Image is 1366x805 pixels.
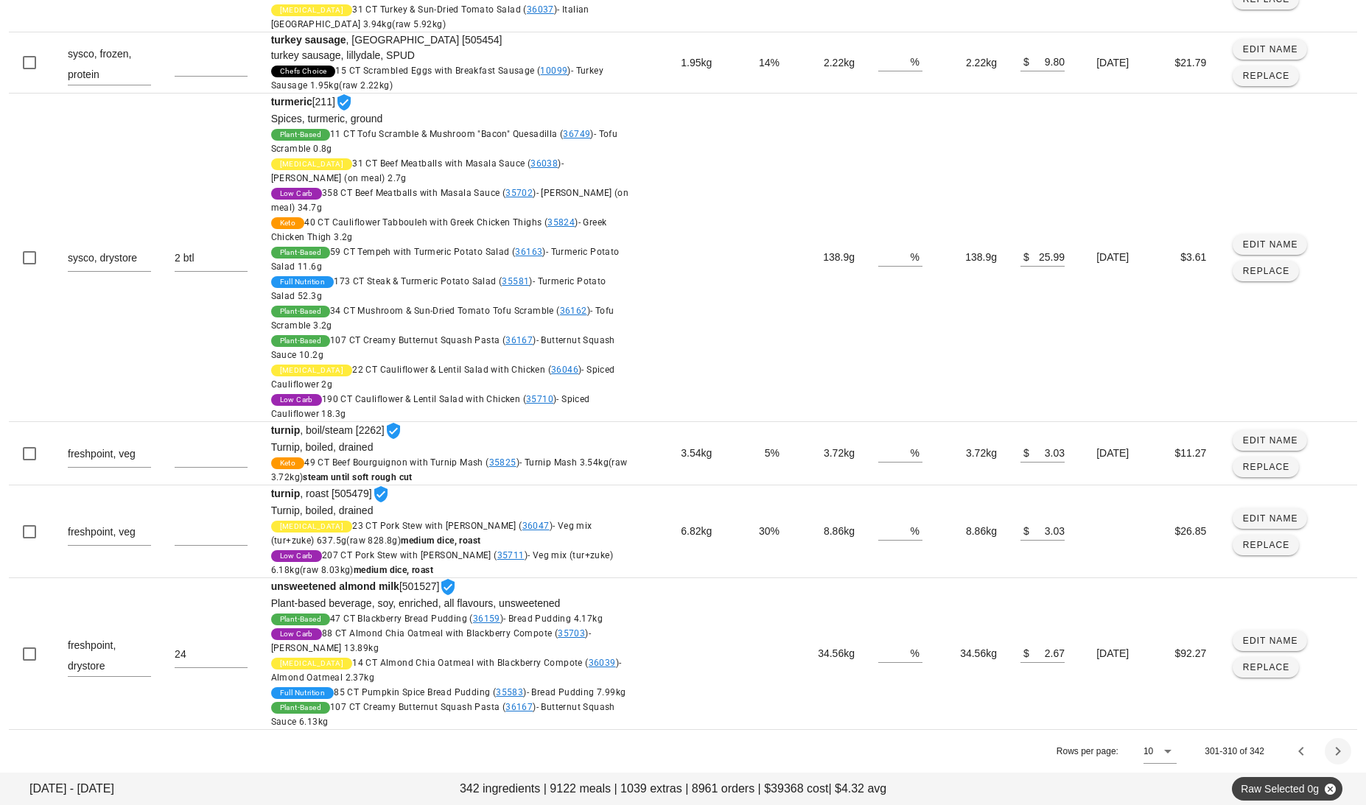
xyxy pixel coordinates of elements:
[271,505,374,516] span: Turnip, boiled, drained
[911,643,922,662] div: %
[911,247,922,266] div: %
[1242,266,1290,276] span: Replace
[530,158,558,169] a: 36038
[280,335,321,347] span: Plant-Based
[280,521,344,532] span: [MEDICAL_DATA]
[1143,739,1177,763] div: 10Rows per page:
[280,702,321,714] span: Plant-Based
[1233,66,1298,86] button: Replace
[330,614,603,624] span: 47 CT Blackberry Bread Pudding ( )
[271,550,613,575] span: 207 CT Pork Stew with [PERSON_NAME] ( )
[1233,39,1307,60] button: Edit Name
[1233,430,1307,451] button: Edit Name
[280,687,326,699] span: Full Nutrition
[300,565,354,575] span: (raw 8.03kg)
[280,457,296,469] span: Keto
[791,485,866,578] td: 8.86kg
[271,488,301,499] strong: turnip
[1233,535,1298,555] button: Replace
[280,614,321,625] span: Plant-Based
[759,57,780,68] span: 14%
[280,365,344,376] span: [MEDICAL_DATA]
[280,129,321,141] span: Plant-Based
[280,658,344,669] span: [MEDICAL_DATA]
[1288,738,1314,764] button: Previous page
[1085,94,1152,422] td: [DATE]
[934,94,1009,422] td: 138.9g
[1242,239,1298,250] span: Edit Name
[271,424,630,485] span: , boil/steam [2262]
[1180,251,1206,263] span: $3.61
[791,422,866,485] td: 3.72kg
[502,276,529,287] a: 35581
[1020,643,1029,662] div: $
[271,441,374,453] span: Turnip, boiled, drained
[271,335,615,360] span: 107 CT Creamy Butternut Squash Pasta ( )
[563,129,590,139] a: 36749
[560,306,587,316] a: 36162
[1085,422,1152,485] td: [DATE]
[551,365,578,375] a: 36046
[1175,525,1207,537] span: $26.85
[1020,521,1029,540] div: $
[1233,457,1298,477] button: Replace
[271,4,589,29] span: 31 CT Turkey & Sun-Dried Tomato Salad ( )
[339,80,393,91] span: (raw 2.22kg)
[1020,443,1029,462] div: $
[791,32,866,94] td: 2.22kg
[1242,44,1298,55] span: Edit Name
[280,276,326,288] span: Full Nutrition
[1242,462,1290,472] span: Replace
[271,702,615,727] span: 107 CT Creamy Butternut Squash Pasta ( )
[911,443,922,462] div: %
[1233,234,1307,255] button: Edit Name
[681,447,712,459] span: 3.54kg
[271,49,415,61] span: turkey sausage, lillydale, SPUD
[911,52,922,71] div: %
[271,597,561,609] span: Plant-based beverage, soy, enriched, all flavours, unsweetened
[303,472,412,482] strong: steam until soft rough cut
[934,422,1009,485] td: 3.72kg
[547,217,575,228] a: 35824
[1242,513,1298,524] span: Edit Name
[1233,508,1307,529] button: Edit Name
[271,658,622,683] span: 14 CT Almond Chia Oatmeal with Blackberry Compote ( )
[1242,540,1290,550] span: Replace
[280,247,321,259] span: Plant-Based
[759,525,780,537] span: 30%
[271,276,606,301] span: 173 CT Steak & Turmeric Potato Salad ( )
[1233,657,1298,678] button: Replace
[1242,662,1290,672] span: Replace
[515,247,542,257] a: 36163
[280,628,313,640] span: Low Carb
[1175,647,1207,659] span: $92.27
[334,687,626,697] span: 85 CT Pumpkin Spice Bread Pudding ( )
[526,394,553,404] a: 35710
[271,306,614,331] span: 34 CT Mushroom & Sun-Dried Tomato Tofu Scramble ( )
[473,614,500,624] a: 36159
[271,129,618,154] span: 11 CT Tofu Scramble & Mushroom "Bacon" Quesadilla ( )
[791,578,866,729] td: 34.56kg
[1242,71,1290,81] span: Replace
[558,628,585,639] a: 35703
[1233,261,1298,281] button: Replace
[271,580,630,729] span: [501527]
[503,614,603,624] span: - Bread Pudding 4.17kg
[1205,745,1264,758] div: 301-310 of 342
[271,96,630,421] span: [211]
[1242,435,1298,446] span: Edit Name
[271,96,312,108] strong: turmeric
[1020,52,1029,71] div: $
[271,247,620,272] span: 59 CT Tempeh with Turmeric Potato Salad ( )
[392,19,446,29] span: (raw 5.92kg)
[346,535,401,546] span: (raw 828.8g)
[280,394,313,406] span: Low Carb
[280,188,313,200] span: Low Carb
[1020,247,1029,266] div: $
[934,32,1009,94] td: 2.22kg
[354,565,433,575] strong: medium dice, roast
[1241,777,1334,801] span: Raw Selected 0g
[1175,57,1207,68] span: $21.79
[271,34,346,46] strong: turkey sausage
[1325,738,1351,764] button: Next page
